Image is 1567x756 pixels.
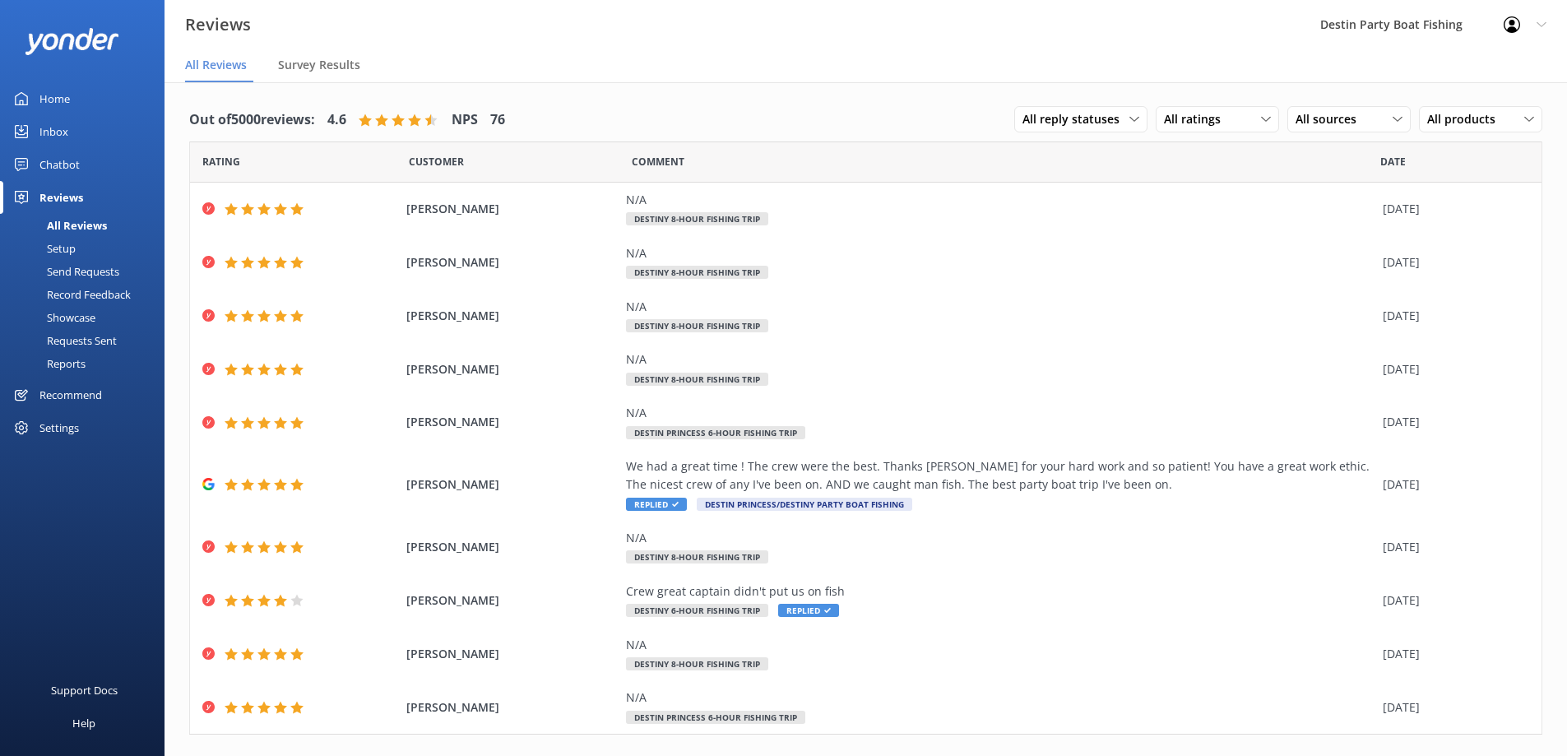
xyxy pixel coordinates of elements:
[39,181,83,214] div: Reviews
[1022,110,1129,128] span: All reply statuses
[406,591,619,610] span: [PERSON_NAME]
[406,253,619,271] span: [PERSON_NAME]
[1164,110,1231,128] span: All ratings
[1383,698,1521,717] div: [DATE]
[626,373,768,386] span: Destiny 8-Hour Fishing Trip
[10,260,119,283] div: Send Requests
[409,154,464,169] span: Date
[1383,307,1521,325] div: [DATE]
[626,426,805,439] span: Destin Princess 6-Hour Fishing Trip
[10,283,165,306] a: Record Feedback
[1383,591,1521,610] div: [DATE]
[10,214,165,237] a: All Reviews
[626,529,1375,547] div: N/A
[626,657,768,670] span: Destiny 8-Hour Fishing Trip
[406,538,619,556] span: [PERSON_NAME]
[626,319,768,332] span: Destiny 8-Hour Fishing Trip
[10,237,76,260] div: Setup
[10,352,86,375] div: Reports
[72,707,95,740] div: Help
[189,109,315,131] h4: Out of 5000 reviews:
[626,244,1375,262] div: N/A
[1383,538,1521,556] div: [DATE]
[10,329,117,352] div: Requests Sent
[10,214,107,237] div: All Reviews
[626,212,768,225] span: Destiny 8-Hour Fishing Trip
[1427,110,1505,128] span: All products
[1380,154,1406,169] span: Date
[626,298,1375,316] div: N/A
[406,698,619,717] span: [PERSON_NAME]
[626,550,768,564] span: Destiny 8-Hour Fishing Trip
[626,689,1375,707] div: N/A
[490,109,505,131] h4: 76
[25,28,119,55] img: yonder-white-logo.png
[778,604,839,617] span: Replied
[626,604,768,617] span: Destiny 6-Hour Fishing Trip
[626,266,768,279] span: Destiny 8-Hour Fishing Trip
[39,378,102,411] div: Recommend
[39,411,79,444] div: Settings
[1383,200,1521,218] div: [DATE]
[278,57,360,73] span: Survey Results
[1383,253,1521,271] div: [DATE]
[632,154,684,169] span: Question
[697,498,912,511] span: Destin Princess/Destiny Party Boat Fishing
[406,645,619,663] span: [PERSON_NAME]
[406,413,619,431] span: [PERSON_NAME]
[626,711,805,724] span: Destin Princess 6-Hour Fishing Trip
[1383,475,1521,494] div: [DATE]
[452,109,478,131] h4: NPS
[1383,360,1521,378] div: [DATE]
[185,12,251,38] h3: Reviews
[626,350,1375,369] div: N/A
[10,306,165,329] a: Showcase
[185,57,247,73] span: All Reviews
[327,109,346,131] h4: 4.6
[202,154,240,169] span: Date
[10,306,95,329] div: Showcase
[406,475,619,494] span: [PERSON_NAME]
[39,148,80,181] div: Chatbot
[10,329,165,352] a: Requests Sent
[406,200,619,218] span: [PERSON_NAME]
[626,582,1375,601] div: Crew great captain didn't put us on fish
[626,191,1375,209] div: N/A
[51,674,118,707] div: Support Docs
[10,237,165,260] a: Setup
[626,636,1375,654] div: N/A
[406,360,619,378] span: [PERSON_NAME]
[39,82,70,115] div: Home
[626,404,1375,422] div: N/A
[1383,645,1521,663] div: [DATE]
[1296,110,1366,128] span: All sources
[626,498,687,511] span: Replied
[10,260,165,283] a: Send Requests
[1383,413,1521,431] div: [DATE]
[10,352,165,375] a: Reports
[10,283,131,306] div: Record Feedback
[39,115,68,148] div: Inbox
[626,457,1375,494] div: We had a great time ! The crew were the best. Thanks [PERSON_NAME] for your hard work and so pati...
[406,307,619,325] span: [PERSON_NAME]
